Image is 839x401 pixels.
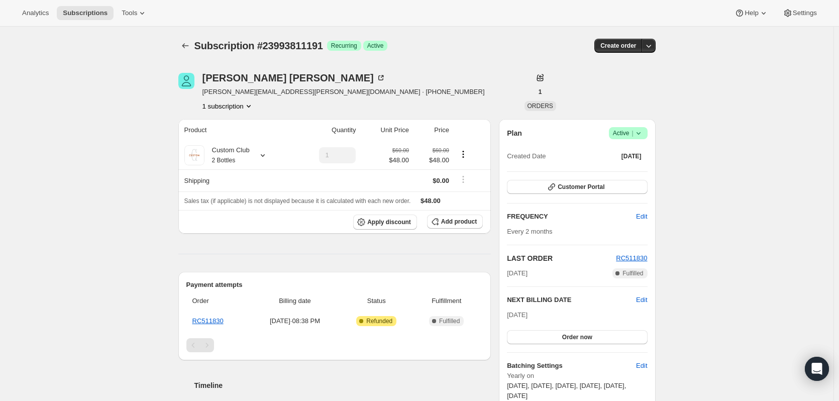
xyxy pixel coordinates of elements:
[507,311,528,319] span: [DATE]
[178,119,293,141] th: Product
[616,254,647,262] a: RC511830
[533,85,548,99] button: 1
[359,119,412,141] th: Unit Price
[253,316,337,326] span: [DATE] · 08:38 PM
[507,228,552,235] span: Every 2 months
[745,9,758,17] span: Help
[178,73,194,89] span: Haley Campbell
[178,39,192,53] button: Subscriptions
[777,6,823,20] button: Settings
[594,39,642,53] button: Create order
[22,9,49,17] span: Analytics
[630,209,653,225] button: Edit
[632,129,633,137] span: |
[178,169,293,191] th: Shipping
[184,145,204,165] img: product img
[558,183,604,191] span: Customer Portal
[622,269,643,277] span: Fulfilled
[621,152,642,160] span: [DATE]
[204,145,250,165] div: Custom Club
[415,155,449,165] span: $48.00
[616,253,647,263] button: RC511830
[186,290,250,312] th: Order
[367,218,411,226] span: Apply discount
[439,317,460,325] span: Fulfilled
[455,174,471,185] button: Shipping actions
[57,6,114,20] button: Subscriptions
[293,119,359,141] th: Quantity
[528,103,553,110] span: ORDERS
[343,296,410,306] span: Status
[636,361,647,371] span: Edit
[507,371,647,381] span: Yearly on
[16,6,55,20] button: Analytics
[636,212,647,222] span: Edit
[122,9,137,17] span: Tools
[630,358,653,374] button: Edit
[202,87,485,97] span: [PERSON_NAME][EMAIL_ADDRESS][PERSON_NAME][DOMAIN_NAME] · [PHONE_NUMBER]
[507,180,647,194] button: Customer Portal
[421,197,441,205] span: $48.00
[441,218,477,226] span: Add product
[331,42,357,50] span: Recurring
[507,361,636,371] h6: Batching Settings
[455,149,471,160] button: Product actions
[202,73,386,83] div: [PERSON_NAME] [PERSON_NAME]
[392,147,409,153] small: $60.00
[366,317,392,325] span: Refunded
[507,128,522,138] h2: Plan
[389,155,409,165] span: $48.00
[212,157,236,164] small: 2 Bottles
[192,317,224,325] a: RC511830
[562,333,592,341] span: Order now
[507,268,528,278] span: [DATE]
[539,88,542,96] span: 1
[63,9,108,17] span: Subscriptions
[194,40,323,51] span: Subscription #23993811191
[507,253,616,263] h2: LAST ORDER
[805,357,829,381] div: Open Intercom Messenger
[507,295,636,305] h2: NEXT BILLING DATE
[202,101,254,111] button: Product actions
[507,212,636,222] h2: FREQUENCY
[507,330,647,344] button: Order now
[186,280,483,290] h2: Payment attempts
[507,382,626,399] span: [DATE], [DATE], [DATE], [DATE], [DATE], [DATE]
[416,296,477,306] span: Fulfillment
[194,380,491,390] h2: Timeline
[615,149,648,163] button: [DATE]
[116,6,153,20] button: Tools
[253,296,337,306] span: Billing date
[353,215,417,230] button: Apply discount
[433,147,449,153] small: $60.00
[367,42,384,50] span: Active
[613,128,644,138] span: Active
[433,177,449,184] span: $0.00
[412,119,452,141] th: Price
[507,151,546,161] span: Created Date
[728,6,774,20] button: Help
[184,197,411,205] span: Sales tax (if applicable) is not displayed because it is calculated with each new order.
[427,215,483,229] button: Add product
[186,338,483,352] nav: Pagination
[793,9,817,17] span: Settings
[600,42,636,50] span: Create order
[636,295,647,305] button: Edit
